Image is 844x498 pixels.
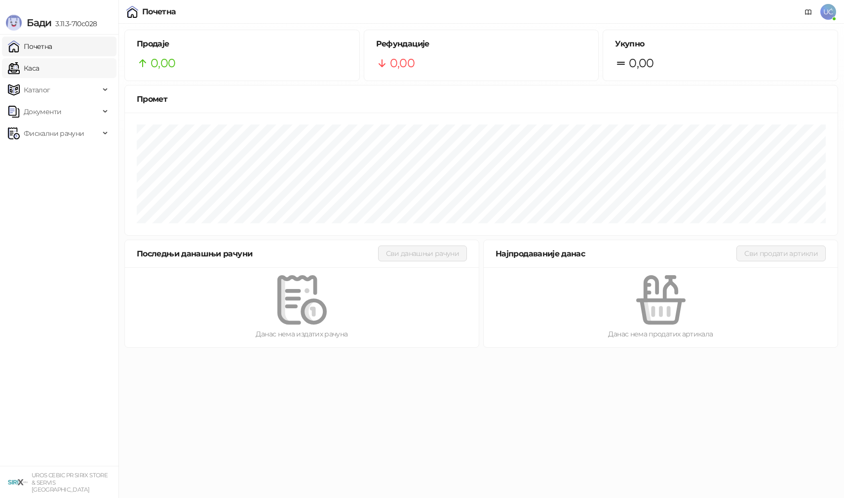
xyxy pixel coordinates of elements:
div: Последњи данашњи рачуни [137,248,378,260]
h5: Продаје [137,38,347,50]
img: 64x64-companyLogo-cb9a1907-c9b0-4601-bb5e-5084e694c383.png [8,472,28,492]
div: Почетна [142,8,176,16]
a: Каса [8,58,39,78]
span: Каталог [24,80,50,100]
span: Документи [24,102,61,122]
a: Документација [801,4,816,20]
h5: Рефундације [376,38,587,50]
span: 0,00 [629,54,653,73]
div: Промет [137,93,826,105]
span: UĆ [820,4,836,20]
span: Фискални рачуни [24,124,84,143]
span: Бади [27,17,51,29]
div: Данас нема продатих артикала [499,329,822,339]
span: 0,00 [390,54,415,73]
button: Сви данашњи рачуни [378,246,467,261]
div: Данас нема издатих рачуна [141,329,463,339]
a: Почетна [8,37,52,56]
button: Сви продати артикли [736,246,826,261]
span: 3.11.3-710c028 [51,19,97,28]
h5: Укупно [615,38,826,50]
img: Logo [6,15,22,31]
small: UROS CEBIC PR SIRIX STORE & SERVIS [GEOGRAPHIC_DATA] [32,472,108,493]
span: 0,00 [151,54,175,73]
div: Најпродаваније данас [496,248,736,260]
